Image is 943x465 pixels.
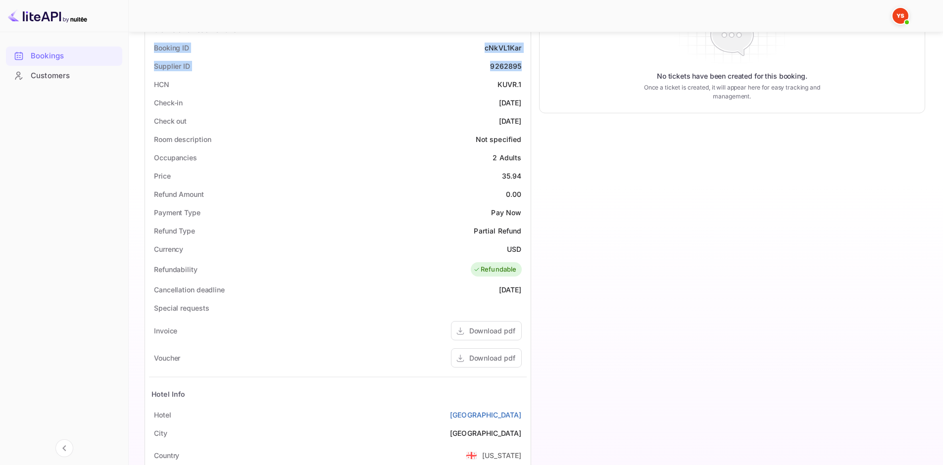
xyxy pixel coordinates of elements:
[31,50,117,62] div: Bookings
[154,410,171,420] div: Hotel
[499,116,522,126] div: [DATE]
[154,171,171,181] div: Price
[450,410,522,420] a: [GEOGRAPHIC_DATA]
[8,8,87,24] img: LiteAPI logo
[466,446,477,464] span: United States
[154,244,183,254] div: Currency
[473,265,517,275] div: Refundable
[154,189,204,199] div: Refund Amount
[154,284,225,295] div: Cancellation deadline
[482,450,522,461] div: [US_STATE]
[499,97,522,108] div: [DATE]
[154,264,198,275] div: Refundability
[31,70,117,82] div: Customers
[154,43,189,53] div: Booking ID
[151,389,186,399] div: Hotel Info
[154,61,190,71] div: Supplier ID
[507,244,521,254] div: USD
[485,43,521,53] div: cNkVL1Kar
[502,171,522,181] div: 35.94
[6,46,122,65] a: Bookings
[469,325,515,336] div: Download pdf
[628,83,836,101] p: Once a ticket is created, it will appear here for easy tracking and management.
[154,152,197,163] div: Occupancies
[154,353,180,363] div: Voucher
[6,46,122,66] div: Bookings
[6,66,122,86] div: Customers
[154,325,177,336] div: Invoice
[154,226,195,236] div: Refund Type
[499,284,522,295] div: [DATE]
[490,61,521,71] div: 9262895
[893,8,908,24] img: Yandex Support
[154,450,179,461] div: Country
[506,189,522,199] div: 0.00
[476,134,522,144] div: Not specified
[657,71,807,81] p: No tickets have been created for this booking.
[6,66,122,85] a: Customers
[154,207,200,218] div: Payment Type
[491,207,521,218] div: Pay Now
[474,226,521,236] div: Partial Refund
[154,303,209,313] div: Special requests
[55,439,73,457] button: Collapse navigation
[154,428,167,438] div: City
[450,428,522,438] div: [GEOGRAPHIC_DATA]
[154,134,211,144] div: Room description
[497,79,522,90] div: KUVR.1
[154,116,187,126] div: Check out
[469,353,515,363] div: Download pdf
[154,79,169,90] div: HCN
[493,152,521,163] div: 2 Adults
[154,97,183,108] div: Check-in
